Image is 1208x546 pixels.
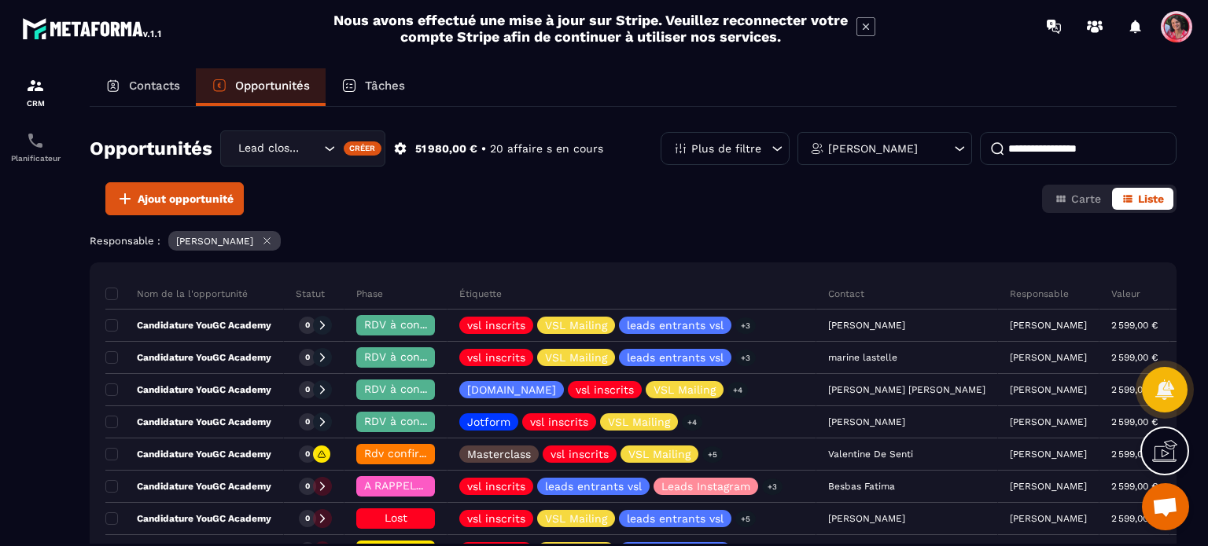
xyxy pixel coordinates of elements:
h2: Opportunités [90,133,212,164]
span: RDV à confimer ❓ [364,350,466,363]
span: Lost [385,511,407,524]
p: [PERSON_NAME] [1010,481,1087,492]
span: Carte [1071,192,1101,205]
p: 0 [305,320,310,331]
p: 0 [305,481,310,492]
img: scheduler [26,131,45,150]
p: +4 [682,414,702,431]
span: Liste [1138,192,1164,205]
p: leads entrants vsl [545,481,642,492]
p: Candidature YouGC Academy [105,351,271,364]
p: +3 [735,350,756,366]
p: Contact [828,288,864,300]
span: Ajout opportunité [138,191,234,207]
a: schedulerschedulerPlanificateur [4,119,67,174]
p: [DOMAIN_NAME] [467,384,556,395]
input: Search for option [304,140,320,157]
p: Candidature YouGC Academy [105,448,271,460]
span: RDV à confimer ❓ [364,383,466,395]
p: Responsable : [90,235,160,247]
p: +3 [735,317,756,334]
p: Tâches [365,79,405,93]
p: vsl inscrits [530,416,588,427]
p: vsl inscrits [467,513,525,524]
h2: Nous avons effectué une mise à jour sur Stripe. Veuillez reconnecter votre compte Stripe afin de ... [333,12,849,45]
p: Responsable [1010,288,1069,300]
p: +5 [735,511,756,527]
span: RDV à confimer ❓ [364,415,466,427]
p: VSL Mailing [608,416,670,427]
p: 2 599,00 € [1111,384,1158,395]
p: +4 [727,382,748,398]
p: 20 affaire s en cours [490,141,603,156]
p: [PERSON_NAME] [1010,352,1087,363]
span: Rdv confirmé ✅ [364,447,453,460]
p: Nom de la l'opportunité [105,288,248,300]
p: Candidature YouGC Academy [105,512,271,525]
p: Candidature YouGC Academy [105,319,271,332]
p: [PERSON_NAME] [1010,449,1087,460]
button: Ajout opportunité [105,182,244,215]
p: Candidature YouGC Academy [105,383,271,396]
span: RDV à confimer ❓ [364,318,466,331]
p: vsl inscrits [467,352,525,363]
p: Statut [296,288,325,300]
p: Candidature YouGC Academy [105,480,271,493]
p: VSL Mailing [545,320,607,331]
p: 0 [305,416,310,427]
p: [PERSON_NAME] [1010,513,1087,524]
p: Valeur [1111,288,1140,300]
div: Ouvrir le chat [1142,483,1189,530]
p: [PERSON_NAME] [1010,320,1087,331]
p: 2 599,00 € [1111,416,1158,427]
p: VSL Mailing [545,513,607,524]
p: [PERSON_NAME] [1010,416,1087,427]
p: Planificateur [4,154,67,163]
p: Candidature YouGC Academy [105,416,271,428]
a: Contacts [90,68,196,106]
p: Opportunités [235,79,310,93]
p: +3 [762,478,783,495]
p: • [481,141,486,156]
p: VSL Mailing [628,449,691,460]
img: logo [22,14,164,42]
p: VSL Mailing [545,352,607,363]
p: +5 [702,446,723,463]
button: Liste [1112,188,1173,210]
p: 2 599,00 € [1111,449,1158,460]
p: [PERSON_NAME] [176,236,253,247]
p: 0 [305,513,310,524]
p: Contacts [129,79,180,93]
p: Plus de filtre [691,143,761,154]
p: vsl inscrits [467,481,525,492]
p: leads entrants vsl [627,320,724,331]
p: 2 599,00 € [1111,513,1158,524]
a: Opportunités [196,68,326,106]
p: 2 599,00 € [1111,481,1158,492]
p: vsl inscrits [551,449,609,460]
a: Tâches [326,68,421,106]
p: leads entrants vsl [627,352,724,363]
p: CRM [4,99,67,108]
p: vsl inscrits [467,320,525,331]
div: Search for option [220,130,385,167]
p: 0 [305,384,310,395]
p: [PERSON_NAME] [1010,384,1087,395]
span: A RAPPELER/GHOST/NO SHOW✖️ [364,479,542,492]
p: Étiquette [459,288,502,300]
p: Jotform [467,416,510,427]
img: formation [26,76,45,95]
p: Masterclass [467,449,531,460]
p: vsl inscrits [576,384,634,395]
a: formationformationCRM [4,64,67,119]
div: Créer [344,141,382,156]
p: 2 599,00 € [1111,352,1158,363]
p: 51 980,00 € [415,141,477,156]
p: VSL Mailing [654,384,716,395]
p: 0 [305,352,310,363]
p: Leads Instagram [661,481,750,492]
p: 2 599,00 € [1111,320,1158,331]
button: Carte [1045,188,1110,210]
p: leads entrants vsl [627,513,724,524]
p: Phase [356,288,383,300]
